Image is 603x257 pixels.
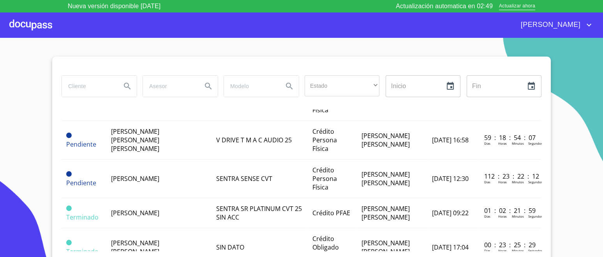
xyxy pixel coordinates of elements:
p: Horas [498,214,507,218]
span: Pendiente [66,171,72,177]
p: Horas [498,141,507,145]
span: Terminado [66,240,72,245]
p: Minutos [512,141,524,145]
p: 112 : 23 : 22 : 12 [484,172,537,181]
button: Search [199,77,218,96]
span: Terminado [66,247,99,256]
span: [DATE] 09:22 [432,209,469,217]
p: Horas [498,180,507,184]
input: search [62,76,115,97]
span: Crédito Persona Física [312,166,337,191]
p: Dias [484,141,490,145]
span: Terminado [66,206,72,211]
span: [PERSON_NAME] [PERSON_NAME] [PERSON_NAME] [111,127,159,153]
p: Minutos [512,248,524,253]
p: Minutos [512,180,524,184]
p: Nueva versión disponible [DATE] [68,2,160,11]
p: Minutos [512,214,524,218]
span: V DRIVE T M A C AUDIO 25 [216,136,292,144]
p: Dias [484,248,490,253]
span: [DATE] 16:58 [432,136,469,144]
span: [PERSON_NAME] [PERSON_NAME] [361,170,410,187]
span: [PERSON_NAME] [PERSON_NAME] [361,204,410,222]
p: Horas [498,248,507,253]
span: Crédito Persona Física [312,127,337,153]
button: account of current user [515,19,594,31]
p: 00 : 23 : 25 : 29 [484,241,537,249]
span: Pendiente [66,133,72,138]
span: [DATE] 17:04 [432,243,469,252]
span: [PERSON_NAME] [PERSON_NAME] [111,239,159,256]
input: search [224,76,277,97]
p: Segundos [528,214,543,218]
div: ​ [305,75,379,96]
p: Dias [484,214,490,218]
span: Actualizar ahora [499,2,535,11]
p: Segundos [528,141,543,145]
p: 01 : 02 : 21 : 59 [484,206,537,215]
span: [PERSON_NAME] [PERSON_NAME] [361,131,410,149]
button: Search [280,77,299,96]
p: Segundos [528,248,543,253]
span: [PERSON_NAME] [515,19,584,31]
span: SENTRA SR PLATINUM CVT 25 SIN ACC [216,204,302,222]
span: [DATE] 12:30 [432,174,469,183]
span: [PERSON_NAME] [PERSON_NAME] [361,239,410,256]
p: 59 : 18 : 54 : 07 [484,133,537,142]
input: search [143,76,196,97]
span: SENTRA SENSE CVT [216,174,272,183]
span: Pendiente [66,140,96,149]
p: Actualización automatica en 02:49 [396,2,493,11]
span: Terminado [66,213,99,222]
span: SIN DATO [216,243,244,252]
span: [PERSON_NAME] [111,174,159,183]
p: Segundos [528,180,543,184]
span: [PERSON_NAME] [111,209,159,217]
span: Crédito PFAE [312,209,350,217]
p: Dias [484,180,490,184]
button: Search [118,77,137,96]
span: Pendiente [66,179,96,187]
